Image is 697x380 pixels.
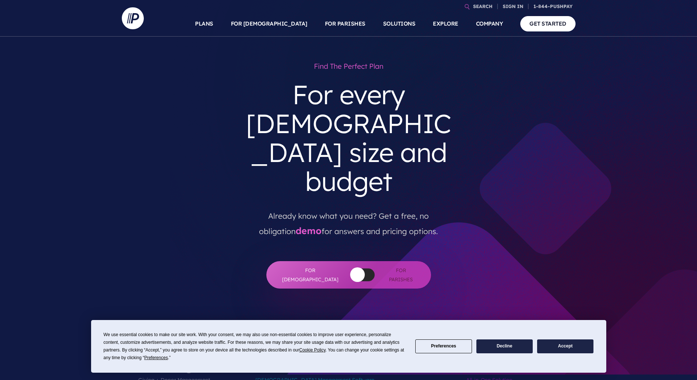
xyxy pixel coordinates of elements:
[91,320,606,373] div: Cookie Consent Prompt
[537,339,593,354] button: Accept
[195,11,213,37] a: PLANS
[104,331,406,362] div: We use essential cookies to make our site work. With your consent, we may also use non-essential ...
[144,355,168,360] span: Preferences
[325,11,366,37] a: FOR PARISHES
[415,339,472,354] button: Preferences
[299,347,326,353] span: Cookie Policy
[433,11,458,37] a: EXPLORE
[238,74,459,202] h3: For every [DEMOGRAPHIC_DATA] size and budget
[238,59,459,74] h1: Find the perfect plan
[281,266,340,284] span: For [DEMOGRAPHIC_DATA]
[383,11,416,37] a: SOLUTIONS
[476,11,503,37] a: COMPANY
[520,16,576,31] a: GET STARTED
[476,339,533,354] button: Decline
[296,225,322,236] a: demo
[386,266,416,284] span: For Parishes
[244,202,454,239] p: Already know what you need? Get a free, no obligation for answers and pricing options.
[231,11,307,37] a: FOR [DEMOGRAPHIC_DATA]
